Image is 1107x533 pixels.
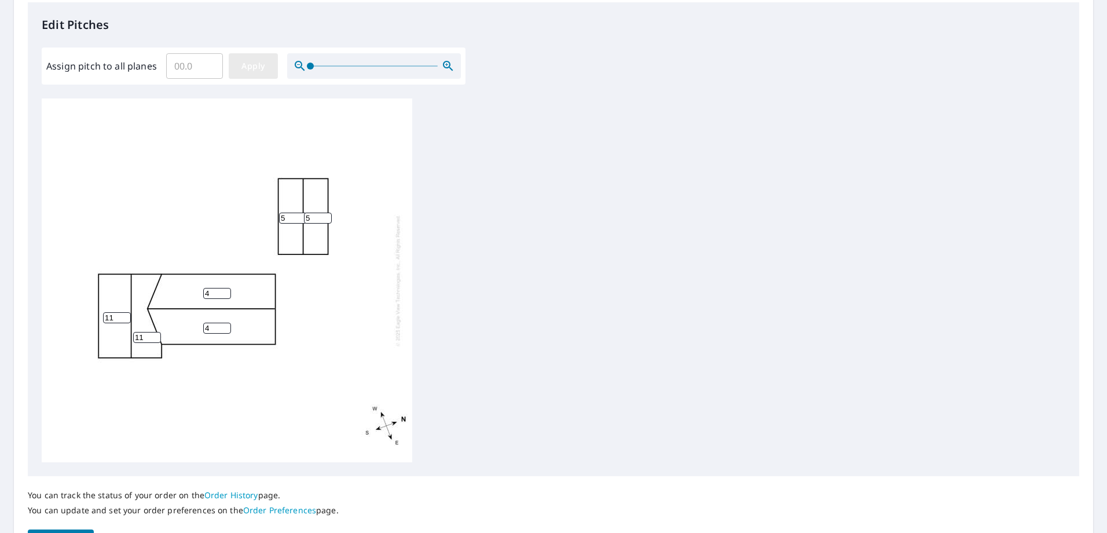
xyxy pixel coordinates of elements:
[204,490,258,501] a: Order History
[42,16,1065,34] p: Edit Pitches
[28,505,339,516] p: You can update and set your order preferences on the page.
[243,505,316,516] a: Order Preferences
[229,53,278,79] button: Apply
[166,50,223,82] input: 00.0
[28,490,339,501] p: You can track the status of your order on the page.
[46,59,157,73] label: Assign pitch to all planes
[238,59,269,74] span: Apply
